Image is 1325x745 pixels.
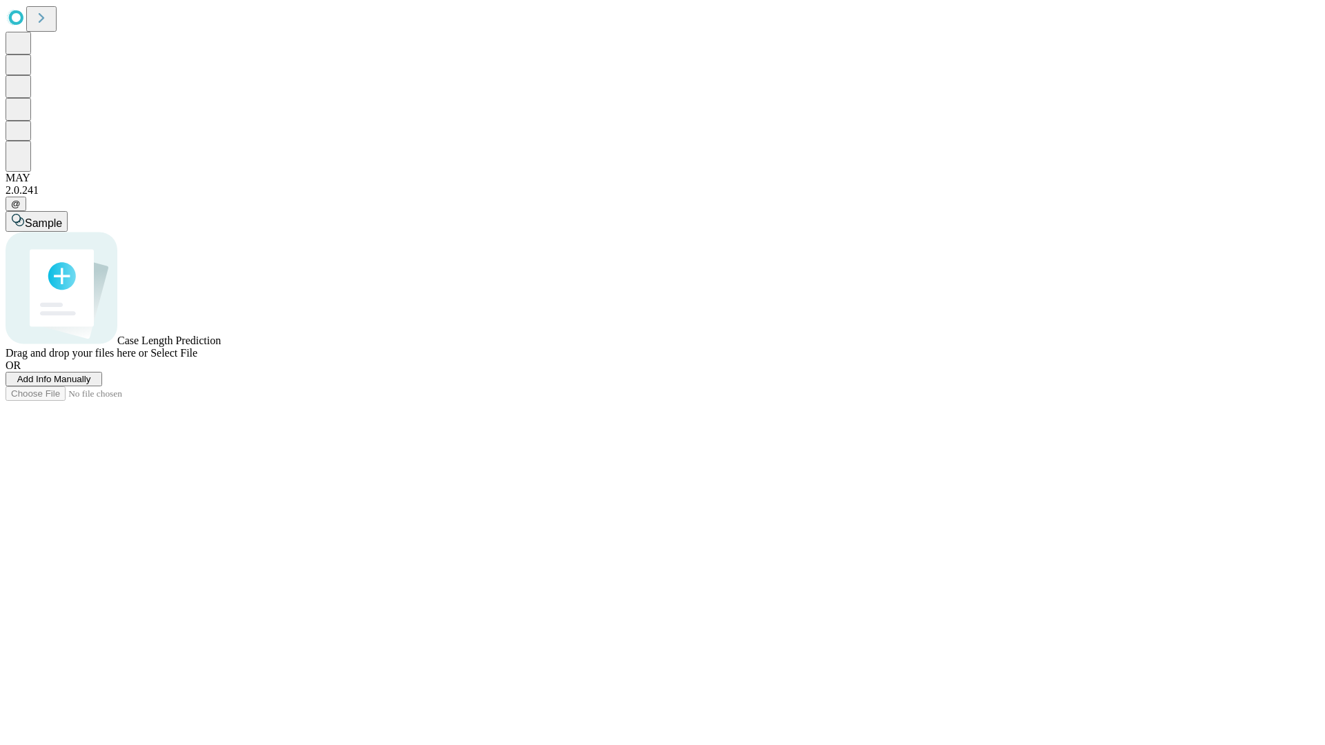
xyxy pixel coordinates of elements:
button: Add Info Manually [6,372,102,386]
span: OR [6,359,21,371]
span: @ [11,199,21,209]
span: Select File [150,347,197,359]
button: Sample [6,211,68,232]
span: Drag and drop your files here or [6,347,148,359]
span: Add Info Manually [17,374,91,384]
div: 2.0.241 [6,184,1319,197]
span: Sample [25,217,62,229]
span: Case Length Prediction [117,335,221,346]
div: MAY [6,172,1319,184]
button: @ [6,197,26,211]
